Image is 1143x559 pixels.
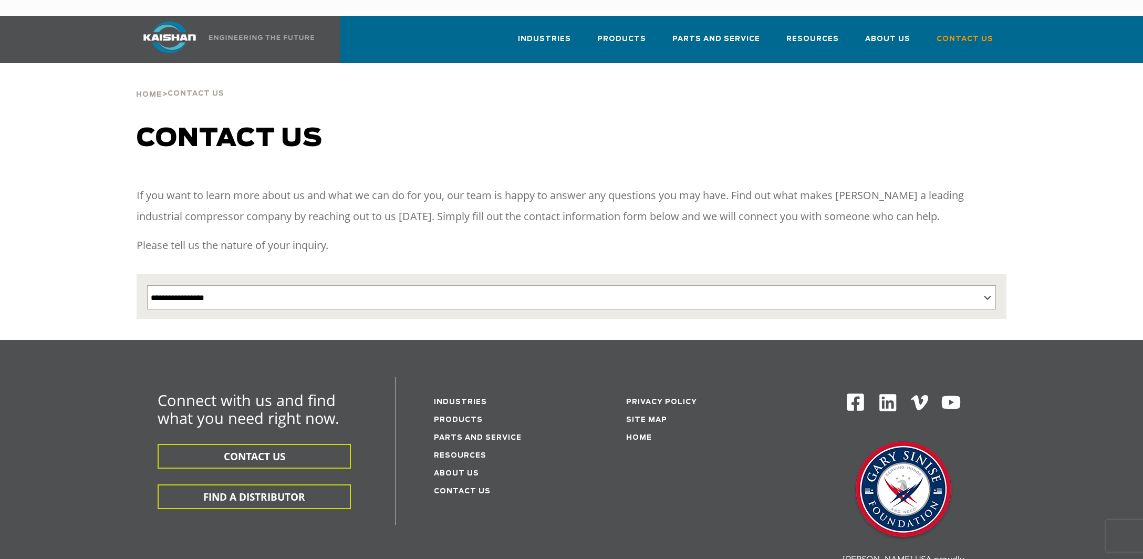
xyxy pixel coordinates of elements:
img: Vimeo [911,395,929,410]
button: CONTACT US [158,444,351,469]
span: Contact Us [168,90,224,97]
span: Home [136,91,162,98]
a: Industries [518,25,571,61]
a: About Us [865,25,910,61]
img: Linkedin [878,392,898,413]
a: Parts and service [434,434,522,441]
a: Contact Us [937,25,993,61]
a: Site Map [626,417,667,423]
a: Products [597,25,646,61]
div: > [136,63,224,103]
span: Connect with us and find what you need right now. [158,390,339,428]
p: If you want to learn more about us and what we can do for you, our team is happy to answer any qu... [137,185,1006,227]
a: Contact Us [434,488,491,495]
img: kaishan logo [130,22,209,53]
a: Resources [434,452,486,459]
img: Youtube [941,392,961,413]
span: Products [597,33,646,45]
a: Resources [786,25,839,61]
span: Parts and Service [672,33,760,45]
a: Parts and Service [672,25,760,61]
img: Engineering the future [209,35,314,40]
span: Contact Us [937,33,993,45]
a: Industries [434,399,487,406]
p: Please tell us the nature of your inquiry. [137,235,1006,256]
img: Facebook [846,392,865,412]
a: Kaishan USA [130,16,316,63]
span: Industries [518,33,571,45]
a: Home [626,434,652,441]
span: About Us [865,33,910,45]
a: Home [136,89,162,99]
a: Privacy Policy [626,399,697,406]
span: Contact us [137,126,323,151]
span: Resources [786,33,839,45]
a: Products [434,417,483,423]
img: Gary Sinise Foundation [851,438,956,543]
button: FIND A DISTRIBUTOR [158,484,351,509]
a: About Us [434,470,479,477]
